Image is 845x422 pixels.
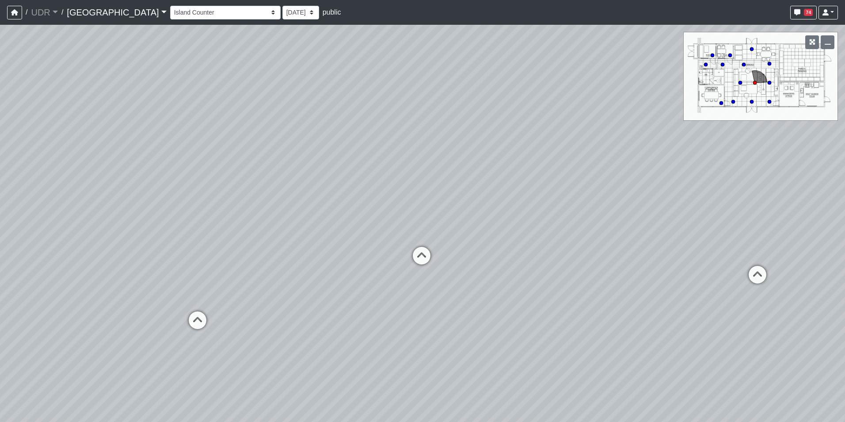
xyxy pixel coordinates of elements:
span: / [58,4,67,21]
iframe: Ybug feedback widget [7,404,59,422]
a: [GEOGRAPHIC_DATA] [67,4,166,21]
span: public [323,8,341,16]
span: / [22,4,31,21]
button: 74 [790,6,817,19]
span: 74 [804,9,813,16]
a: UDR [31,4,57,21]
